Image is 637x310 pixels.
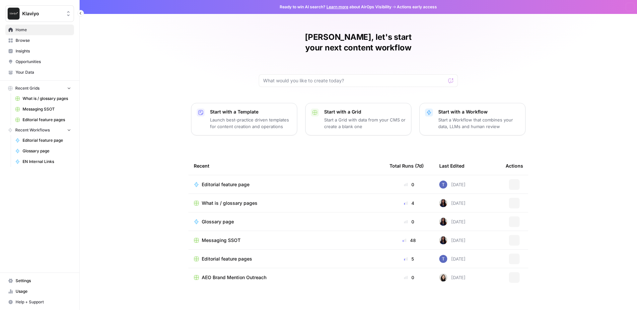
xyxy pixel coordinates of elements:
img: rox323kbkgutb4wcij4krxobkpon [439,218,447,226]
a: Opportunities [5,56,74,67]
a: What is / glossary pages [12,93,74,104]
h1: [PERSON_NAME], let's start your next content workflow [259,32,458,53]
span: Settings [16,278,71,284]
a: Messaging SSOT [12,104,74,115]
button: Start with a GridStart a Grid with data from your CMS or create a blank one [305,103,411,135]
p: Start a Workflow that combines your data, LLMs and human review [438,116,520,130]
div: Actions [506,157,523,175]
span: Messaging SSOT [202,237,241,244]
p: Start with a Grid [324,109,406,115]
div: 0 [389,181,429,188]
span: Usage [16,288,71,294]
a: What is / glossary pages [194,200,379,206]
span: Editorial feature pages [202,256,252,262]
span: Your Data [16,69,71,75]
span: Glossary page [23,148,71,154]
button: Workspace: Klaviyo [5,5,74,22]
a: Messaging SSOT [194,237,379,244]
span: Recent Grids [15,85,39,91]
a: Browse [5,35,74,46]
span: What is / glossary pages [23,96,71,102]
span: Insights [16,48,71,54]
div: Recent [194,157,379,175]
p: Start with a Template [210,109,292,115]
p: Launch best-practice driven templates for content creation and operations [210,116,292,130]
span: What is / glossary pages [202,200,257,206]
span: Help + Support [16,299,71,305]
div: [DATE] [439,181,465,189]
img: rox323kbkgutb4wcij4krxobkpon [439,236,447,244]
span: Actions early access [397,4,437,10]
a: EN Internal Links [12,156,74,167]
span: Ready to win AI search? about AirOps Visibility [280,4,391,10]
a: Glossary page [12,146,74,156]
a: Your Data [5,67,74,78]
div: [DATE] [439,255,465,263]
span: Editorial feature page [23,137,71,143]
span: Recent Workflows [15,127,50,133]
div: 0 [389,218,429,225]
a: Editorial feature pages [194,256,379,262]
a: Home [5,25,74,35]
div: 48 [389,237,429,244]
span: Glossary page [202,218,234,225]
a: Editorial feature page [194,181,379,188]
a: Usage [5,286,74,297]
div: 5 [389,256,429,262]
input: What would you like to create today? [263,77,446,84]
div: [DATE] [439,236,465,244]
a: Editorial feature page [12,135,74,146]
img: x8yczxid6s1iziywf4pp8m9fenlh [439,181,447,189]
a: Editorial feature pages [12,115,74,125]
button: Recent Grids [5,83,74,93]
button: Recent Workflows [5,125,74,135]
a: Insights [5,46,74,56]
span: Messaging SSOT [23,106,71,112]
div: Total Runs (7d) [389,157,424,175]
div: 0 [389,274,429,281]
a: AEO Brand Mention Outreach [194,274,379,281]
a: Glossary page [194,218,379,225]
p: Start with a Workflow [438,109,520,115]
div: 4 [389,200,429,206]
a: Learn more [326,4,348,9]
span: Klaviyo [22,10,62,17]
p: Start a Grid with data from your CMS or create a blank one [324,116,406,130]
div: Last Edited [439,157,464,175]
span: Editorial feature page [202,181,249,188]
span: EN Internal Links [23,159,71,165]
span: Browse [16,38,71,43]
button: Help + Support [5,297,74,307]
img: Klaviyo Logo [8,8,20,20]
span: Home [16,27,71,33]
button: Start with a TemplateLaunch best-practice driven templates for content creation and operations [191,103,297,135]
div: [DATE] [439,273,465,281]
div: [DATE] [439,218,465,226]
button: Start with a WorkflowStart a Workflow that combines your data, LLMs and human review [419,103,526,135]
span: AEO Brand Mention Outreach [202,274,266,281]
a: Settings [5,275,74,286]
span: Editorial feature pages [23,117,71,123]
span: Opportunities [16,59,71,65]
div: [DATE] [439,199,465,207]
img: rox323kbkgutb4wcij4krxobkpon [439,199,447,207]
img: t5ef5oef8zpw1w4g2xghobes91mw [439,273,447,281]
img: x8yczxid6s1iziywf4pp8m9fenlh [439,255,447,263]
